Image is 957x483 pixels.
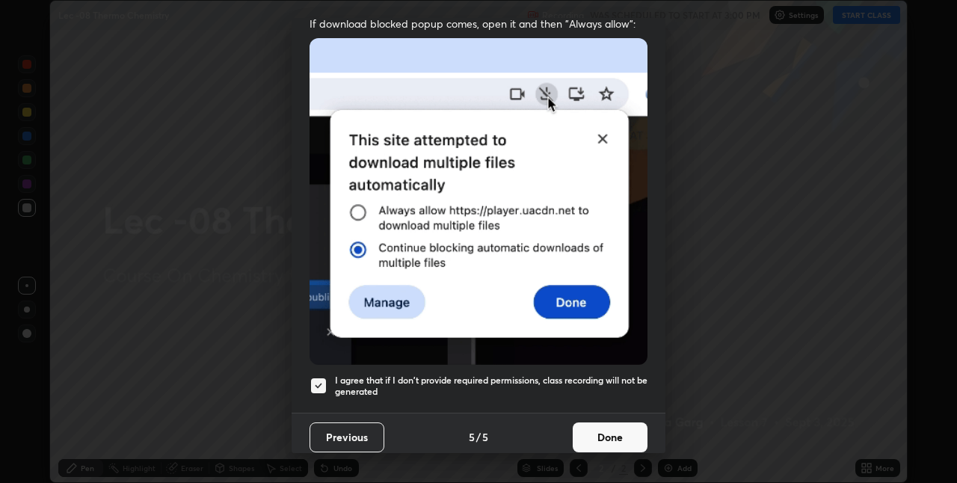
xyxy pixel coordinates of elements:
img: downloads-permission-blocked.gif [310,38,647,365]
button: Previous [310,422,384,452]
button: Done [573,422,647,452]
h4: 5 [469,429,475,445]
h4: 5 [482,429,488,445]
h4: / [476,429,481,445]
h5: I agree that if I don't provide required permissions, class recording will not be generated [335,375,647,398]
span: If download blocked popup comes, open it and then "Always allow": [310,16,647,31]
